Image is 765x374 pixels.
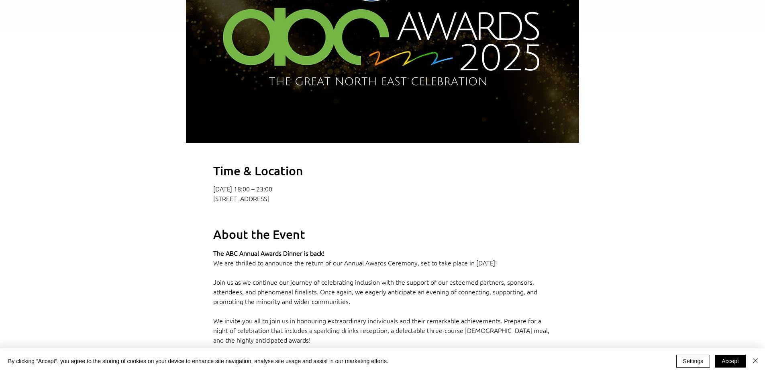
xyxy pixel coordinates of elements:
button: Settings [676,355,710,368]
img: Close [751,356,760,366]
button: Accept [715,355,746,368]
p: [DATE] 18:00 – 23:00 [213,185,552,193]
span: We invite you all to join us in honouring extraordinary individuals and their remarkable achievem... [213,316,551,344]
p: [STREET_ADDRESS] [213,194,552,202]
span: By clicking “Accept”, you agree to the storing of cookies on your device to enhance site navigati... [8,358,388,365]
h2: Time & Location [213,163,552,179]
h2: About the Event [213,226,552,242]
button: Close [751,355,760,368]
span: We are thrilled to announce the return of our Annual Awards Ceremony, set to take place in [DATE]! [213,258,497,267]
span: The ABC Annual Awards Dinner is back! [213,249,324,257]
span: Join us as we continue our journey of celebrating inclusion with the support of our esteemed part... [213,277,539,306]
